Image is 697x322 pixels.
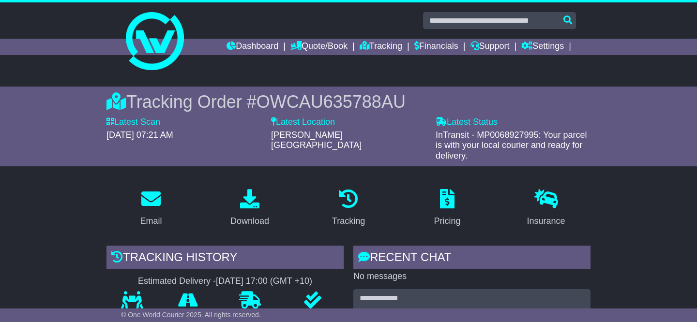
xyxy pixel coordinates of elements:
div: Estimated Delivery - [106,276,344,287]
label: Latest Scan [106,117,160,128]
a: Financials [414,39,458,55]
div: Tracking Order # [106,91,591,112]
span: InTransit - MP0068927995: Your parcel is with your local courier and ready for delivery. [436,130,587,161]
label: Latest Location [271,117,335,128]
a: Insurance [520,186,571,231]
span: [PERSON_NAME][GEOGRAPHIC_DATA] [271,130,362,150]
a: Quote/Book [290,39,348,55]
div: Insurance [527,215,565,228]
a: Settings [521,39,564,55]
div: RECENT CHAT [353,246,591,272]
div: Tracking [332,215,365,228]
div: Tracking history [106,246,344,272]
div: Download [230,215,269,228]
a: Email [134,186,168,231]
span: [DATE] 07:21 AM [106,130,173,140]
div: Pricing [434,215,460,228]
a: Tracking [360,39,402,55]
a: Pricing [427,186,467,231]
a: Dashboard [227,39,278,55]
div: [DATE] 17:00 (GMT +10) [216,276,312,287]
p: No messages [353,271,591,282]
span: © One World Courier 2025. All rights reserved. [121,311,261,319]
a: Download [224,186,275,231]
a: Support [470,39,510,55]
label: Latest Status [436,117,498,128]
div: Email [140,215,162,228]
a: Tracking [326,186,371,231]
span: OWCAU635788AU [257,92,406,112]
